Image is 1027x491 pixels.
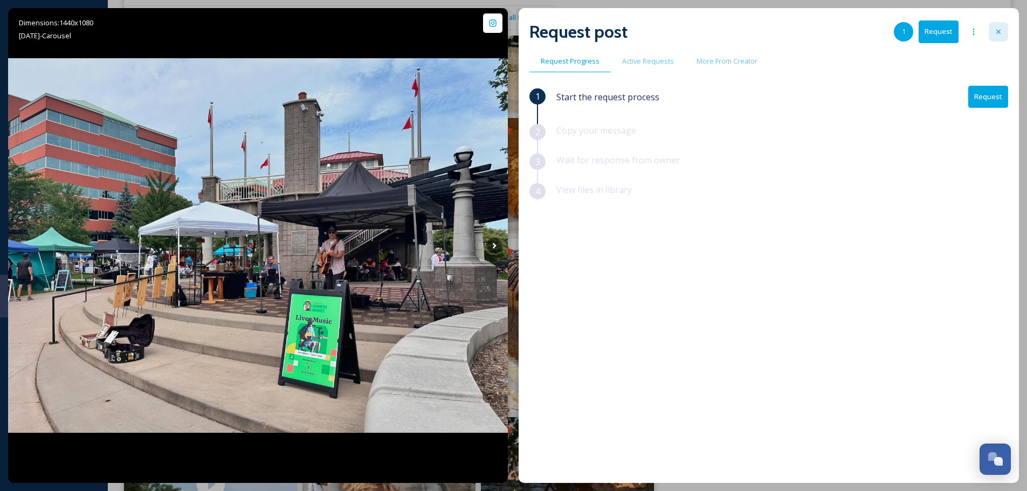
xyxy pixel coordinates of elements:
[980,444,1011,475] button: Open Chat
[535,155,540,168] span: 3
[535,90,540,103] span: 1
[622,56,674,66] span: Active Requests
[556,184,632,196] span: View files in library
[919,20,959,43] button: Request
[556,125,636,136] span: Copy your message
[556,91,659,103] span: Start the request process
[535,185,540,198] span: 4
[8,58,508,433] img: Neenah…you rocked my world again! What a great morning on Saturday (felt a little off, but gettin...
[556,154,680,166] span: Wait for response from owner
[19,18,93,27] span: Dimensions: 1440 x 1080
[697,56,757,66] span: More From Creator
[529,19,628,45] h2: Request post
[19,31,71,40] span: [DATE] - Carousel
[535,126,540,139] span: 2
[968,86,1008,108] button: Request
[541,56,599,66] span: Request Progress
[902,26,906,37] span: 1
